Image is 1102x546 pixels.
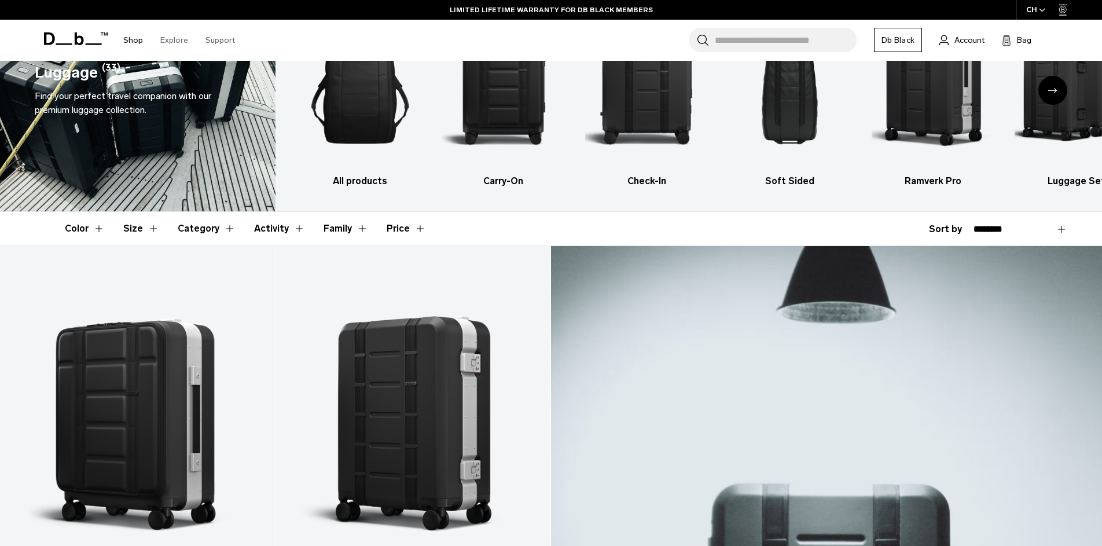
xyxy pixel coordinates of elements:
[939,33,985,47] a: Account
[1002,33,1031,47] button: Bag
[254,212,305,245] button: Toggle Filter
[585,174,708,188] h3: Check-In
[387,212,426,245] button: Toggle Price
[35,90,211,115] span: Find your perfect travel companion with our premium luggage collection.
[728,174,851,188] h3: Soft Sided
[178,212,236,245] button: Toggle Filter
[123,20,143,61] a: Shop
[123,212,159,245] button: Toggle Filter
[205,20,235,61] a: Support
[1017,34,1031,46] span: Bag
[872,174,994,188] h3: Ramverk Pro
[65,212,105,245] button: Toggle Filter
[299,174,421,188] h3: All products
[1038,76,1067,105] div: Next slide
[442,174,564,188] h3: Carry-On
[324,212,368,245] button: Toggle Filter
[874,28,922,52] a: Db Black
[160,20,188,61] a: Explore
[35,61,98,85] h1: Luggage
[954,34,985,46] span: Account
[450,5,653,15] a: LIMITED LIFETIME WARRANTY FOR DB BLACK MEMBERS
[115,20,244,61] nav: Main Navigation
[102,61,120,85] span: (33)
